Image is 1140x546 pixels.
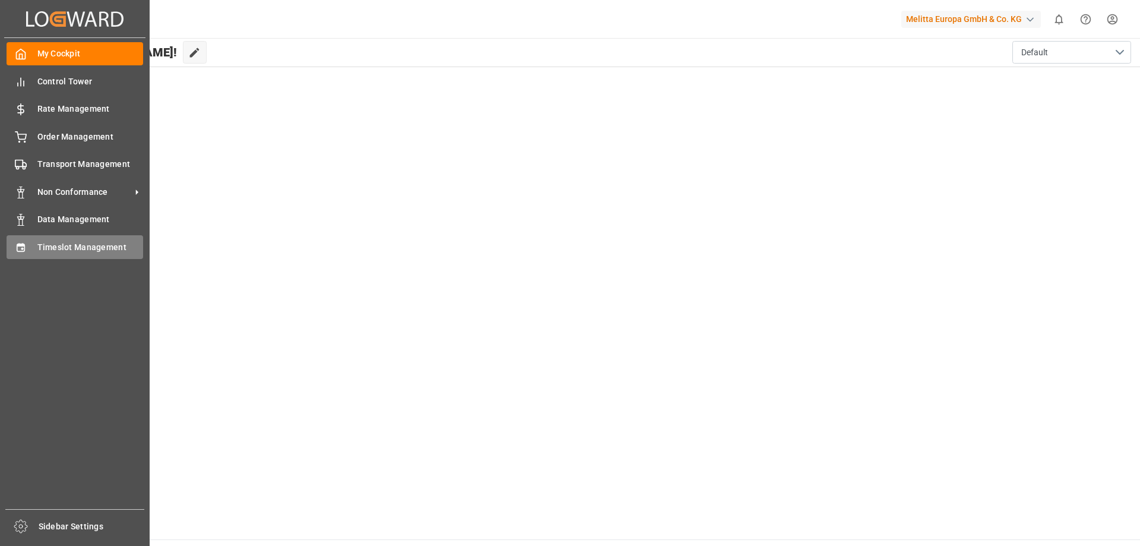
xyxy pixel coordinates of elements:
[49,41,177,64] span: Hello [PERSON_NAME]!
[7,153,143,176] a: Transport Management
[37,186,131,198] span: Non Conformance
[7,235,143,258] a: Timeslot Management
[37,131,144,143] span: Order Management
[7,70,143,93] a: Control Tower
[37,75,144,88] span: Control Tower
[7,208,143,231] a: Data Management
[37,158,144,171] span: Transport Management
[39,520,145,533] span: Sidebar Settings
[1046,6,1072,33] button: show 0 new notifications
[1021,46,1048,59] span: Default
[1012,41,1131,64] button: open menu
[901,8,1046,30] button: Melitta Europa GmbH & Co. KG
[37,213,144,226] span: Data Management
[37,241,144,254] span: Timeslot Management
[7,97,143,121] a: Rate Management
[7,42,143,65] a: My Cockpit
[7,125,143,148] a: Order Management
[37,103,144,115] span: Rate Management
[37,48,144,60] span: My Cockpit
[1072,6,1099,33] button: Help Center
[901,11,1041,28] div: Melitta Europa GmbH & Co. KG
